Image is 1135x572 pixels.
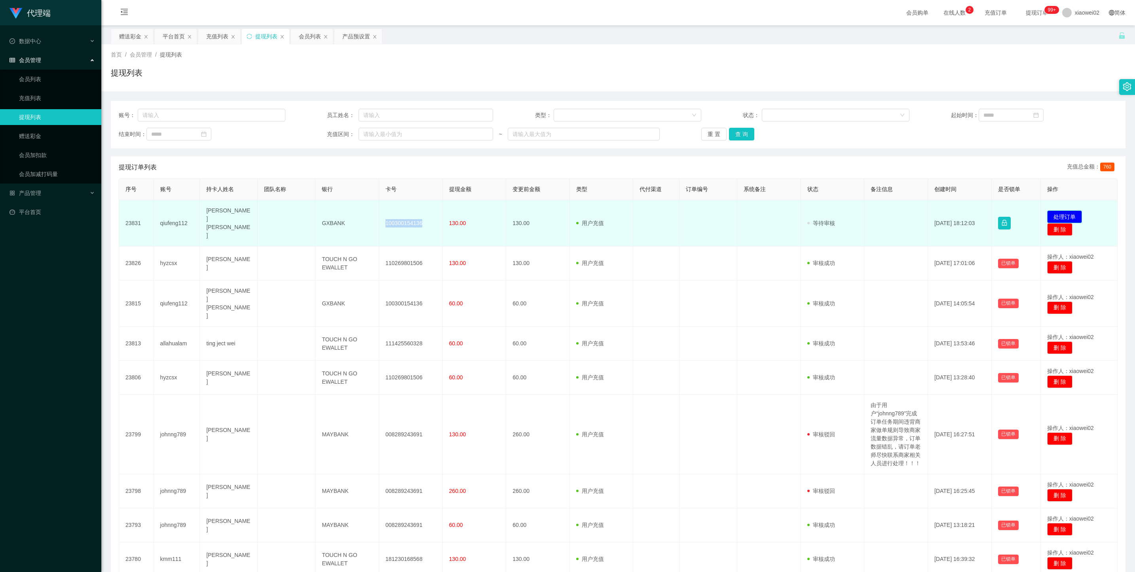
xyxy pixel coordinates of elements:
span: 用户充值 [576,556,604,562]
span: 用户充值 [576,374,604,381]
button: 删 除 [1047,557,1072,570]
span: 在线人数 [940,10,970,15]
td: [PERSON_NAME] [PERSON_NAME] [200,200,258,246]
span: 操作人：xiaowei02 [1047,549,1094,556]
span: 序号 [125,186,137,192]
input: 请输入最大值为 [508,128,660,140]
span: 审核成功 [807,300,835,307]
td: [PERSON_NAME] [200,474,258,508]
span: 操作人：xiaowei02 [1047,425,1094,431]
td: [PERSON_NAME] [200,361,258,395]
span: 产品管理 [9,190,41,196]
td: 60.00 [506,508,570,542]
td: 008289243691 [379,508,443,542]
i: 图标: unlock [1118,32,1126,39]
span: / [125,51,127,58]
td: 23831 [119,200,154,246]
span: 130.00 [449,431,466,438]
td: 100300154136 [379,280,443,327]
a: 会员加减打码量 [19,166,95,182]
h1: 提现列表 [111,67,142,79]
span: 60.00 [449,374,463,381]
div: 赠送彩金 [119,29,141,44]
sup: 1210 [1045,6,1059,14]
span: 审核成功 [807,260,835,266]
span: 员工姓名： [327,111,359,119]
button: 图标: lock [998,217,1011,229]
td: 23799 [119,395,154,474]
i: 图标: calendar [201,131,207,137]
td: allahualam [154,327,200,361]
span: 提现订单 [1022,10,1052,15]
input: 请输入最小值为 [359,128,493,140]
span: 类型： [535,111,554,119]
span: 用户充值 [576,431,604,438]
span: 用户充值 [576,340,604,347]
div: 产品预设置 [342,29,370,44]
td: 130.00 [506,200,570,246]
td: 23815 [119,280,154,327]
td: hyzcsx [154,361,200,395]
td: 23798 [119,474,154,508]
i: 图标: check-circle-o [9,38,15,44]
td: MAYBANK [315,474,379,508]
span: 创建时间 [934,186,957,192]
a: 会员加扣款 [19,147,95,163]
p: 2 [968,6,971,14]
span: 审核驳回 [807,488,835,494]
button: 已锁单 [998,373,1019,383]
button: 已锁单 [998,259,1019,268]
td: 23813 [119,327,154,361]
td: [PERSON_NAME] [200,395,258,474]
td: TOUCH N GO EWALLET [315,246,379,280]
span: 用户充值 [576,488,604,494]
span: 提现列表 [160,51,182,58]
a: 图标: dashboard平台首页 [9,204,95,220]
td: 23806 [119,361,154,395]
button: 删 除 [1047,523,1072,536]
button: 删 除 [1047,301,1072,314]
span: 操作人：xiaowei02 [1047,368,1094,374]
span: 类型 [576,186,587,192]
i: 图标: close [372,34,377,39]
i: 图标: table [9,57,15,63]
td: 60.00 [506,280,570,327]
a: 会员列表 [19,71,95,87]
span: 首页 [111,51,122,58]
span: / [155,51,157,58]
span: 账号 [160,186,171,192]
span: 持卡人姓名 [206,186,234,192]
span: 提现订单列表 [119,163,157,172]
span: 审核驳回 [807,431,835,438]
span: 订单编号 [686,186,708,192]
div: 充值列表 [206,29,228,44]
span: 会员管理 [9,57,41,63]
span: 状态： [743,111,762,119]
span: 130.00 [449,260,466,266]
button: 删 除 [1047,489,1072,502]
td: TOUCH N GO EWALLET [315,327,379,361]
span: 备注信息 [871,186,893,192]
span: 60.00 [449,340,463,347]
td: 23826 [119,246,154,280]
a: 充值列表 [19,90,95,106]
button: 删 除 [1047,261,1072,274]
td: 111425560328 [379,327,443,361]
span: 操作人：xiaowei02 [1047,515,1094,522]
a: 赠送彩金 [19,128,95,144]
td: [DATE] 13:53:46 [928,327,992,361]
td: 60.00 [506,327,570,361]
i: 图标: sync [247,34,252,39]
td: 110269801506 [379,246,443,280]
i: 图标: close [144,34,148,39]
button: 查 询 [729,128,754,140]
td: MAYBANK [315,508,379,542]
div: 提现列表 [255,29,277,44]
td: hyzcsx [154,246,200,280]
button: 已锁单 [998,299,1019,308]
td: MAYBANK [315,395,379,474]
span: 系统备注 [744,186,766,192]
span: 数据中心 [9,38,41,44]
span: 起始时间： [951,111,979,119]
td: johnng789 [154,474,200,508]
